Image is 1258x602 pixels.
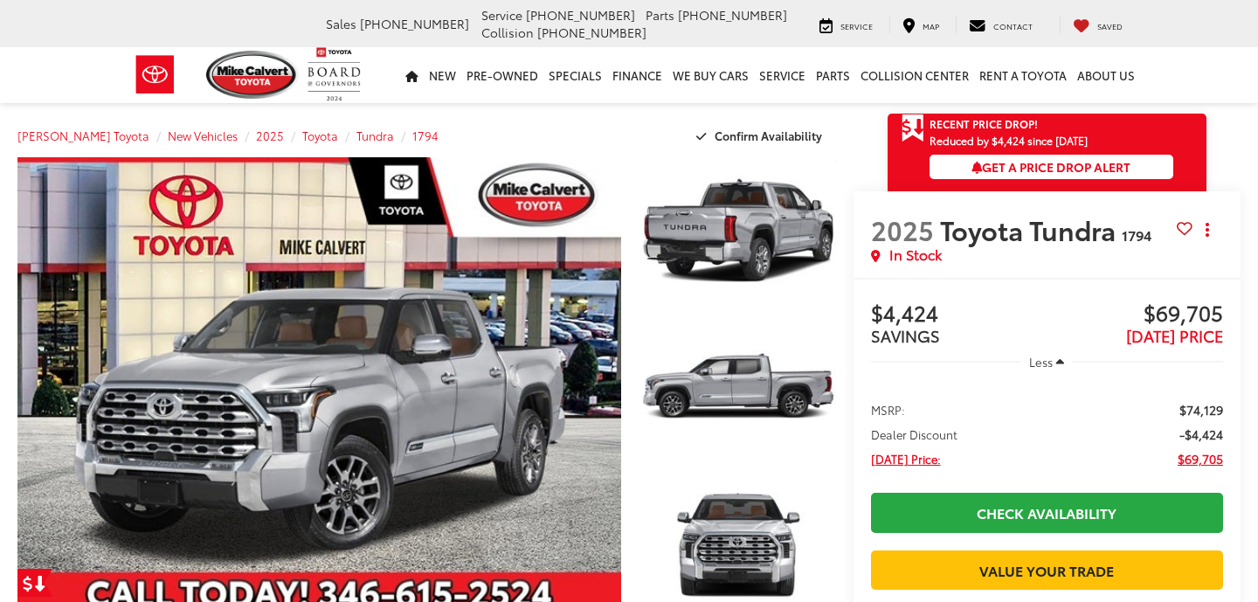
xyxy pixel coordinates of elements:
a: Collision Center [855,47,974,103]
span: Dealer Discount [871,426,957,443]
a: Value Your Trade [871,550,1223,590]
span: $69,705 [1047,301,1223,328]
span: Less [1029,354,1053,370]
a: New Vehicles [168,128,238,143]
span: 1794 [1122,225,1151,245]
span: [DATE] PRICE [1126,324,1223,347]
span: Parts [646,6,674,24]
span: dropdown dots [1206,223,1209,237]
a: [PERSON_NAME] Toyota [17,128,149,143]
span: Collision [481,24,534,41]
a: Expand Photo 2 [640,314,836,460]
a: Get Price Drop Alert Recent Price Drop! [888,114,1206,135]
a: Contact [956,16,1046,33]
span: -$4,424 [1179,426,1223,443]
span: [PHONE_NUMBER] [360,15,469,32]
span: $74,129 [1179,401,1223,419]
span: [PHONE_NUMBER] [678,6,787,24]
span: Reduced by $4,424 since [DATE] [930,135,1173,146]
a: Get Price Drop Alert [17,569,52,597]
span: Confirm Availability [715,128,822,143]
span: Recent Price Drop! [930,116,1038,131]
span: 2025 [871,211,934,248]
a: 1794 [412,128,439,143]
a: Parts [811,47,855,103]
span: In Stock [889,245,942,265]
span: [DATE] Price: [871,450,941,467]
img: 2025 Toyota Tundra 1794 [639,156,838,306]
span: Service [481,6,522,24]
a: Toyota [302,128,338,143]
span: MSRP: [871,401,905,419]
span: Saved [1097,20,1123,31]
a: Specials [543,47,607,103]
span: Contact [993,20,1033,31]
button: Actions [1192,214,1223,245]
a: Map [889,16,952,33]
a: Rent a Toyota [974,47,1072,103]
a: About Us [1072,47,1140,103]
a: Tundra [356,128,394,143]
span: $69,705 [1178,450,1223,467]
a: WE BUY CARS [667,47,754,103]
a: Finance [607,47,667,103]
span: Get a Price Drop Alert [971,158,1130,176]
span: [PHONE_NUMBER] [537,24,646,41]
img: Toyota [122,46,188,103]
span: Toyota Tundra [940,211,1122,248]
a: Home [400,47,424,103]
button: Less [1020,346,1073,377]
a: Check Availability [871,493,1223,532]
span: Map [923,20,939,31]
a: New [424,47,461,103]
span: [PHONE_NUMBER] [526,6,635,24]
span: $4,424 [871,301,1047,328]
a: Expand Photo 1 [640,157,836,304]
span: Service [840,20,873,31]
a: Pre-Owned [461,47,543,103]
button: Confirm Availability [687,121,836,151]
a: Service [806,16,886,33]
span: Get Price Drop Alert [902,114,924,143]
a: Service [754,47,811,103]
img: 2025 Toyota Tundra 1794 [639,312,838,462]
a: 2025 [256,128,284,143]
a: My Saved Vehicles [1060,16,1136,33]
span: Sales [326,15,356,32]
span: SAVINGS [871,324,940,347]
img: Mike Calvert Toyota [206,51,299,99]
